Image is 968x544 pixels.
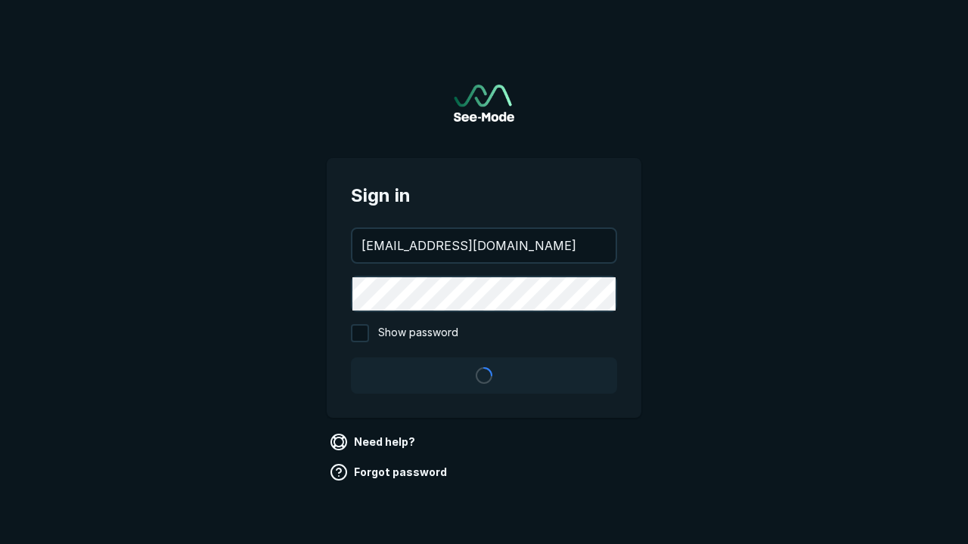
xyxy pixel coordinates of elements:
a: Need help? [327,430,421,454]
span: Show password [378,324,458,342]
img: See-Mode Logo [454,85,514,122]
input: your@email.com [352,229,616,262]
span: Sign in [351,182,617,209]
a: Forgot password [327,460,453,484]
a: Go to sign in [454,85,514,122]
